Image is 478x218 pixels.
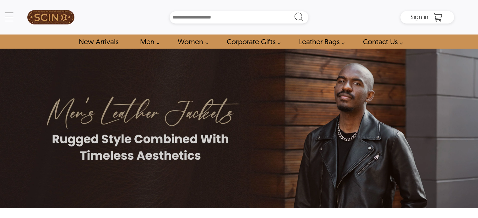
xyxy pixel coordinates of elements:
a: Shop Leather Corporate Gifts [220,35,284,49]
a: Shop Leather Bags [292,35,348,49]
a: Shop Women Leather Jackets [171,35,212,49]
img: SCIN [27,3,74,31]
a: shop men's leather jackets [133,35,163,49]
a: Shop New Arrivals [72,35,125,49]
a: Shopping Cart [432,13,444,22]
a: contact-us [356,35,406,49]
a: Sign in [410,15,428,20]
span: Sign in [410,13,428,21]
a: SCIN [24,3,78,31]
